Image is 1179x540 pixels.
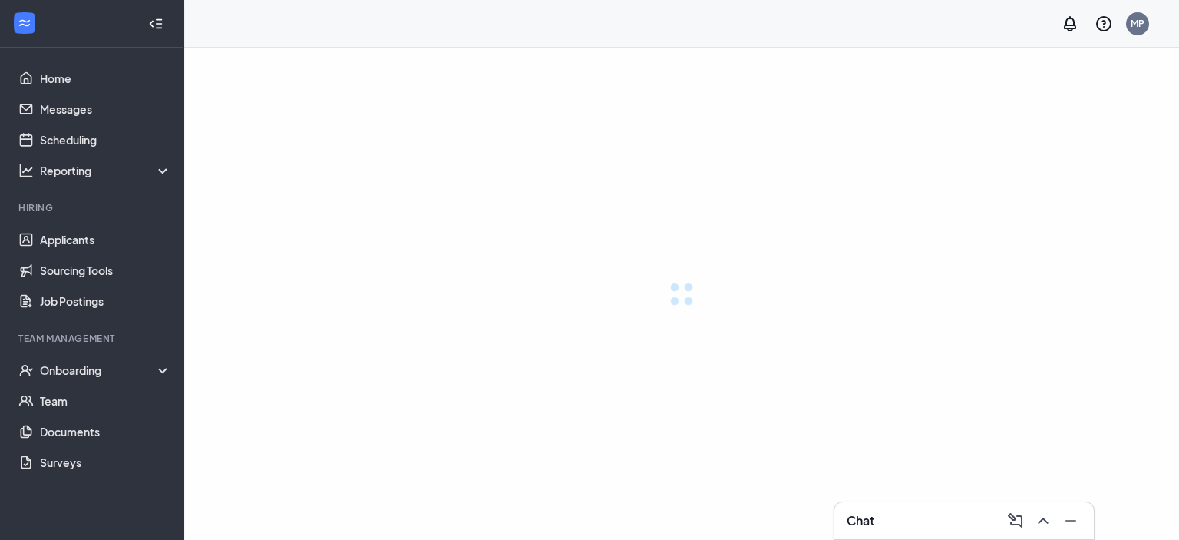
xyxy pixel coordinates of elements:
[18,332,168,345] div: Team Management
[40,416,171,447] a: Documents
[1057,509,1082,533] button: Minimize
[40,63,171,94] a: Home
[40,386,171,416] a: Team
[17,15,32,31] svg: WorkstreamLogo
[40,94,171,124] a: Messages
[1131,17,1144,30] div: MP
[18,363,34,378] svg: UserCheck
[1002,509,1026,533] button: ComposeMessage
[847,512,874,529] h3: Chat
[40,124,171,155] a: Scheduling
[1034,512,1052,530] svg: ChevronUp
[40,163,172,178] div: Reporting
[40,224,171,255] a: Applicants
[40,286,171,316] a: Job Postings
[18,163,34,178] svg: Analysis
[1006,512,1025,530] svg: ComposeMessage
[1095,15,1113,33] svg: QuestionInfo
[1062,512,1080,530] svg: Minimize
[40,447,171,478] a: Surveys
[1029,509,1054,533] button: ChevronUp
[40,255,171,286] a: Sourcing Tools
[1061,15,1079,33] svg: Notifications
[148,16,163,31] svg: Collapse
[18,201,168,214] div: Hiring
[40,363,172,378] div: Onboarding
